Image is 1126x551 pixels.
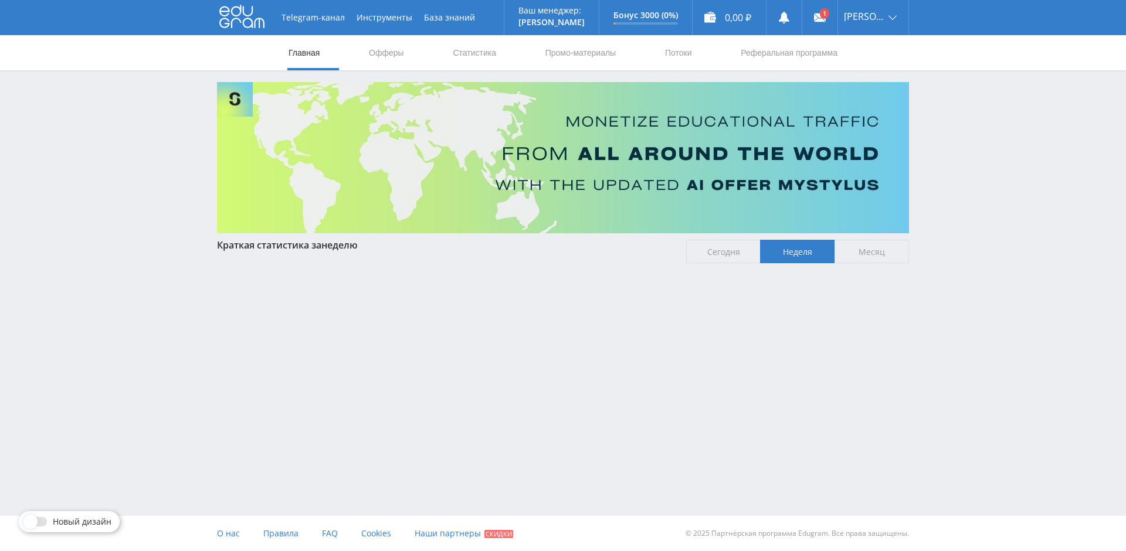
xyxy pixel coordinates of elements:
div: Краткая статистика за [217,240,674,250]
span: Новый дизайн [53,517,111,526]
span: Неделя [760,240,835,263]
p: Бонус 3000 (0%) [613,11,678,20]
span: Скидки [484,530,513,538]
a: Реферальная программа [740,35,839,70]
a: Статистика [452,35,497,70]
a: Наши партнеры Скидки [415,516,513,551]
span: FAQ [322,528,338,539]
span: Правила [263,528,299,539]
a: О нас [217,516,240,551]
a: Правила [263,516,299,551]
span: [PERSON_NAME] [844,12,885,21]
a: Главная [287,35,321,70]
span: неделю [321,239,358,251]
a: Промо-материалы [544,35,617,70]
a: FAQ [322,516,338,551]
span: Наши партнеры [415,528,481,539]
div: © 2025 Партнёрская программа Edugram. Все права защищены. [569,516,909,551]
a: Потоки [664,35,693,70]
span: Сегодня [686,240,761,263]
span: Cookies [361,528,391,539]
a: Офферы [368,35,405,70]
a: Cookies [361,516,391,551]
span: О нас [217,528,240,539]
img: Banner [217,82,909,233]
p: [PERSON_NAME] [518,18,585,27]
p: Ваш менеджер: [518,6,585,15]
span: Месяц [835,240,909,263]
